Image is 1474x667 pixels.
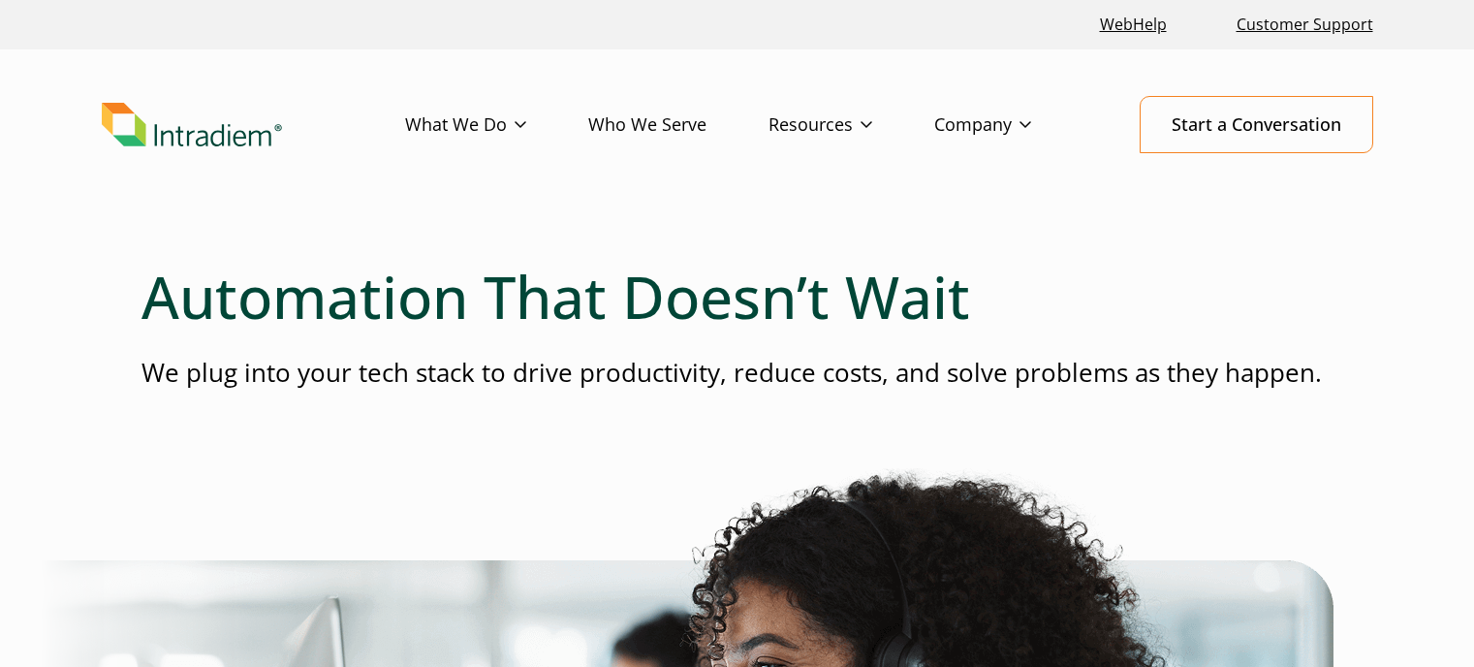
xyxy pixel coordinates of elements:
[141,355,1333,391] p: We plug into your tech stack to drive productivity, reduce costs, and solve problems as they happen.
[405,97,588,153] a: What We Do
[102,103,282,147] img: Intradiem
[102,103,405,147] a: Link to homepage of Intradiem
[934,97,1093,153] a: Company
[1140,96,1373,153] a: Start a Conversation
[1092,4,1175,46] a: Link opens in a new window
[141,262,1333,332] h1: Automation That Doesn’t Wait
[588,97,768,153] a: Who We Serve
[1229,4,1381,46] a: Customer Support
[768,97,934,153] a: Resources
